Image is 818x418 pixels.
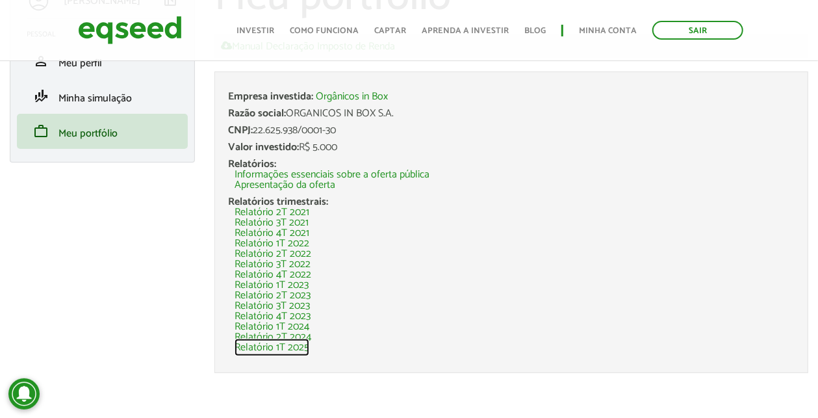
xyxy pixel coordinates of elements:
[235,332,311,343] a: Relatório 2T 2024
[58,90,132,107] span: Minha simulação
[374,27,406,35] a: Captar
[290,27,359,35] a: Como funciona
[235,249,311,259] a: Relatório 2T 2022
[235,343,309,353] a: Relatório 1T 2025
[33,124,49,139] span: work
[579,27,637,35] a: Minha conta
[33,88,49,104] span: finance_mode
[235,218,309,228] a: Relatório 3T 2021
[235,180,335,190] a: Apresentação da oferta
[236,27,274,35] a: Investir
[228,155,276,173] span: Relatórios:
[235,280,309,291] a: Relatório 1T 2023
[17,114,188,149] li: Meu portfólio
[228,105,286,122] span: Razão social:
[17,79,188,114] li: Minha simulação
[228,125,795,136] div: 22.625.938/0001-30
[27,124,178,139] a: workMeu portfólio
[235,311,311,322] a: Relatório 4T 2023
[316,92,388,102] a: Orgânicos in Box
[235,291,311,301] a: Relatório 2T 2023
[235,259,311,270] a: Relatório 3T 2022
[235,228,309,239] a: Relatório 4T 2021
[235,207,309,218] a: Relatório 2T 2021
[652,21,743,40] a: Sair
[235,170,429,180] a: Informações essenciais sobre a oferta pública
[235,322,309,332] a: Relatório 1T 2024
[422,27,509,35] a: Aprenda a investir
[235,270,311,280] a: Relatório 4T 2022
[33,53,49,69] span: person
[27,88,178,104] a: finance_modeMinha simulação
[58,55,102,72] span: Meu perfil
[235,301,310,311] a: Relatório 3T 2023
[524,27,546,35] a: Blog
[228,193,328,211] span: Relatórios trimestrais:
[235,239,309,249] a: Relatório 1T 2022
[228,138,299,156] span: Valor investido:
[228,142,795,153] div: R$ 5.000
[78,13,182,47] img: EqSeed
[58,125,118,142] span: Meu portfólio
[228,122,253,139] span: CNPJ:
[228,109,795,119] div: ORGANICOS IN BOX S.A.
[228,88,313,105] span: Empresa investida:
